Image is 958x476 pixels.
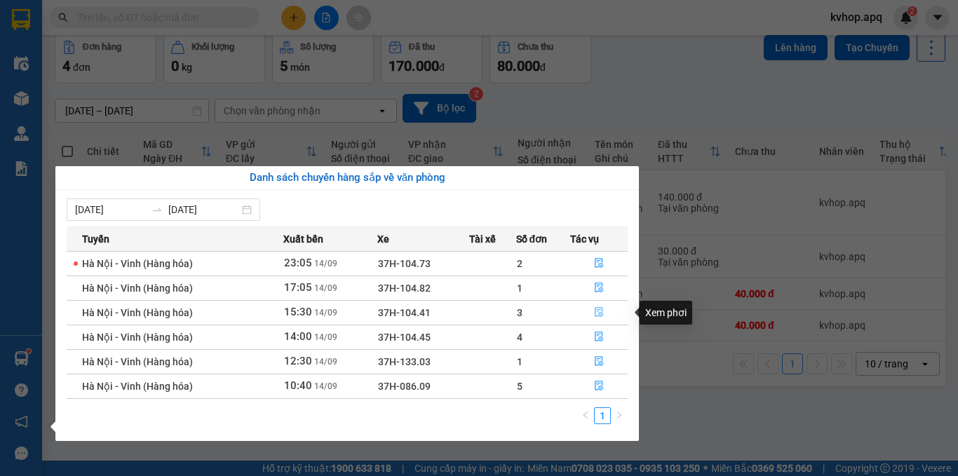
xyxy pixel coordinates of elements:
span: file-done [594,258,604,269]
button: file-done [571,326,627,348]
span: file-done [594,356,604,367]
span: Hà Nội - Vinh (Hàng hóa) [82,356,193,367]
span: Tác vụ [570,231,599,247]
span: 12:30 [284,355,312,367]
span: 37H-133.03 [378,356,431,367]
span: right [615,411,623,419]
button: file-done [571,301,627,324]
span: swap-right [151,204,163,215]
span: 17:05 [284,281,312,294]
span: 14/09 [314,283,337,293]
span: Số đơn [516,231,548,247]
span: Xe [377,231,389,247]
img: logo [8,49,44,118]
li: Next Page [611,407,628,424]
span: file-done [594,307,604,318]
input: Đến ngày [168,202,239,217]
span: file-done [594,332,604,343]
span: 14/09 [314,332,337,342]
div: Xem phơi [640,301,692,325]
span: Xuất bến [283,231,323,247]
span: Hà Nội - Vinh (Hàng hóa) [82,258,193,269]
span: Hà Nội - Vinh (Hàng hóa) [82,332,193,343]
span: 1 [517,283,522,294]
span: DC1409255532 [169,90,253,104]
span: 14/09 [314,357,337,367]
span: Hà Nội - Vinh (Hàng hóa) [82,381,193,392]
span: 14/09 [314,308,337,318]
button: right [611,407,628,424]
span: 5 [517,381,522,392]
span: file-done [594,283,604,294]
span: Tài xế [469,231,496,247]
strong: CHUYỂN PHÁT NHANH AN PHÚ QUÝ [56,11,157,57]
input: Từ ngày [75,202,146,217]
span: 37H-104.45 [378,332,431,343]
span: 14:00 [284,330,312,343]
span: [GEOGRAPHIC_DATA], [GEOGRAPHIC_DATA] ↔ [GEOGRAPHIC_DATA] [48,60,163,96]
span: 37H-104.41 [378,307,431,318]
strong: PHIẾU GỬI HÀNG [50,100,163,114]
button: file-done [571,252,627,275]
span: 4 [517,332,522,343]
span: 37H-104.82 [378,283,431,294]
span: left [581,411,590,419]
span: 23:05 [284,257,312,269]
button: file-done [571,375,627,397]
span: Tuyến [82,231,109,247]
span: Hà Nội - Vinh (Hàng hóa) [82,307,193,318]
span: to [151,204,163,215]
span: 1 [517,356,522,367]
button: left [577,407,594,424]
span: 10:40 [284,379,312,392]
span: 14/09 [314,259,337,268]
span: 2 [517,258,522,269]
span: file-done [594,381,604,392]
li: Previous Page [577,407,594,424]
span: 37H-104.73 [378,258,431,269]
a: 1 [595,408,610,423]
span: 37H-086.09 [378,381,431,392]
span: 15:30 [284,306,312,318]
span: Hà Nội - Vinh (Hàng hóa) [82,283,193,294]
button: file-done [571,277,627,299]
div: Danh sách chuyến hàng sắp về văn phòng [67,170,628,186]
span: 14/09 [314,381,337,391]
span: 3 [517,307,522,318]
button: file-done [571,351,627,373]
li: 1 [594,407,611,424]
